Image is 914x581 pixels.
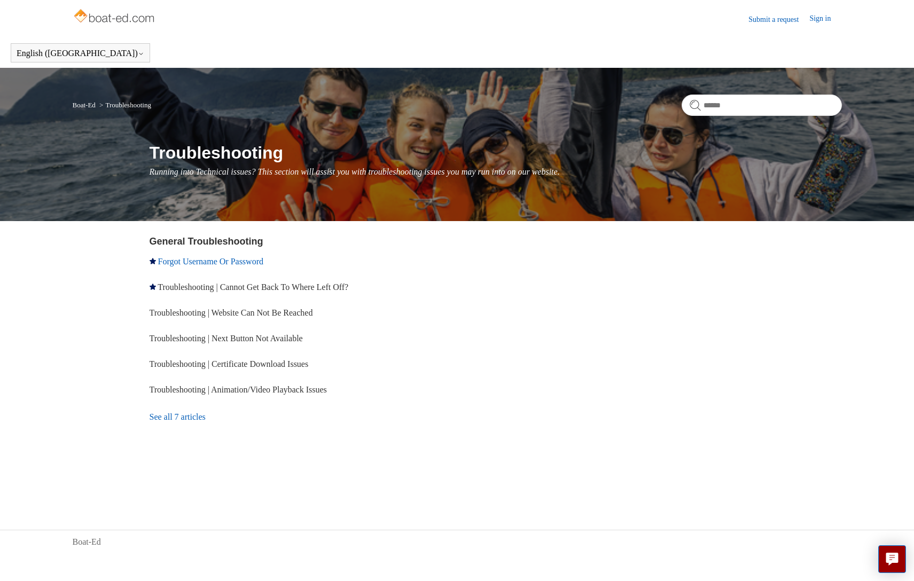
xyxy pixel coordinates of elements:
button: English ([GEOGRAPHIC_DATA]) [17,49,144,58]
a: Boat-Ed [73,101,96,109]
svg: Promoted article [150,258,156,264]
a: Troubleshooting | Animation/Video Playback Issues [150,385,327,394]
li: Boat-Ed [73,101,98,109]
svg: Promoted article [150,284,156,290]
h1: Troubleshooting [150,140,842,166]
input: Search [682,95,842,116]
img: Boat-Ed Help Center home page [73,6,158,28]
button: Live chat [878,545,906,573]
a: Forgot Username Or Password [158,257,263,266]
a: Troubleshooting | Certificate Download Issues [150,359,309,368]
li: Troubleshooting [97,101,151,109]
a: Sign in [809,13,841,26]
a: Boat-Ed [73,536,101,548]
a: General Troubleshooting [150,236,263,247]
p: Running into Technical issues? This section will assist you with troubleshooting issues you may r... [150,166,842,178]
a: Troubleshooting | Website Can Not Be Reached [150,308,313,317]
a: Submit a request [748,14,809,25]
a: Troubleshooting | Next Button Not Available [150,334,303,343]
a: Troubleshooting | Cannot Get Back To Where Left Off? [158,282,348,292]
a: See all 7 articles [150,403,461,431]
